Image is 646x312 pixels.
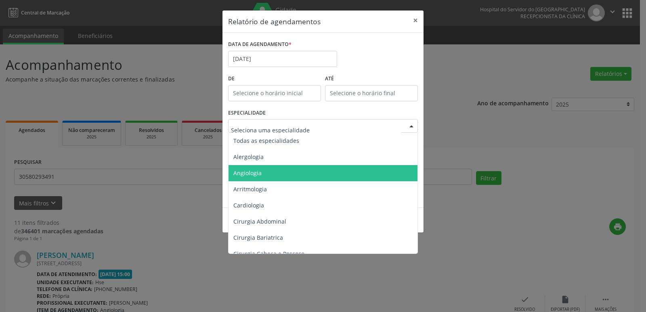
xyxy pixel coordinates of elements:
span: Cirurgia Bariatrica [233,234,283,241]
span: Todas as especialidades [233,137,299,144]
label: De [228,73,321,85]
label: ATÉ [325,73,418,85]
label: DATA DE AGENDAMENTO [228,38,292,51]
label: ESPECIALIDADE [228,107,266,119]
span: Cirurgia Abdominal [233,218,286,225]
button: Close [407,10,424,30]
span: Arritmologia [233,185,267,193]
input: Selecione o horário final [325,85,418,101]
h5: Relatório de agendamentos [228,16,321,27]
input: Seleciona uma especialidade [231,122,401,138]
input: Selecione o horário inicial [228,85,321,101]
span: Cirurgia Cabeça e Pescoço [233,250,304,258]
input: Selecione uma data ou intervalo [228,51,337,67]
span: Alergologia [233,153,264,161]
span: Cardiologia [233,201,264,209]
span: Angiologia [233,169,262,177]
